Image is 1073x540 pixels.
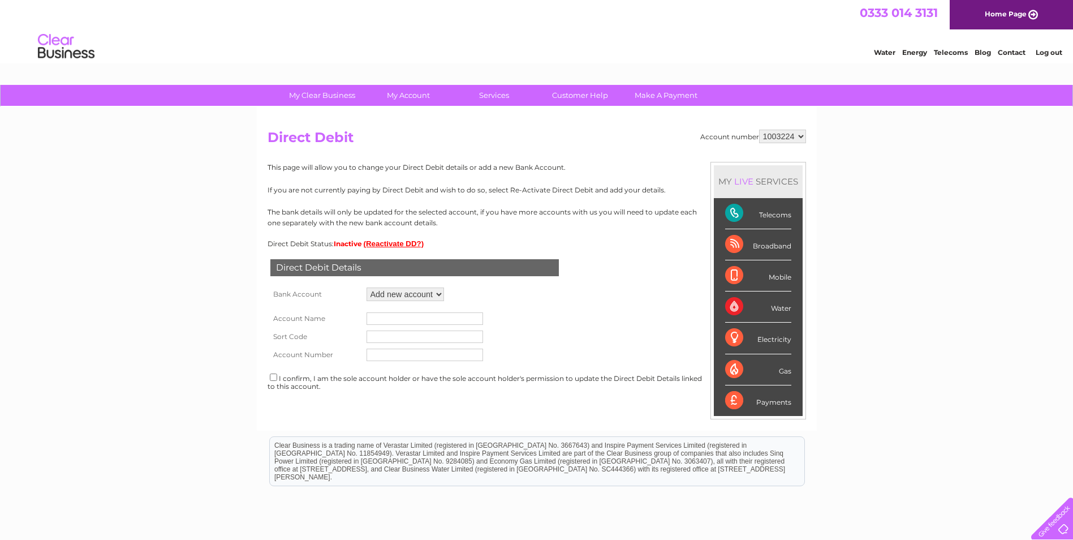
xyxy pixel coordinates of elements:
[268,372,806,391] div: I confirm, I am the sole account holder or have the sole account holder's permission to update th...
[725,229,791,260] div: Broadband
[268,328,364,346] th: Sort Code
[732,176,756,187] div: LIVE
[533,85,627,106] a: Customer Help
[270,6,804,55] div: Clear Business is a trading name of Verastar Limited (registered in [GEOGRAPHIC_DATA] No. 3667643...
[268,207,806,228] p: The bank details will only be updated for the selected account, if you have more accounts with us...
[725,260,791,292] div: Mobile
[268,285,364,304] th: Bank Account
[268,185,806,195] p: If you are not currently paying by Direct Debit and wish to do so, select Re-Activate Direct Debi...
[361,85,455,106] a: My Account
[700,130,806,143] div: Account number
[37,29,95,64] img: logo.png
[1036,48,1062,57] a: Log out
[268,162,806,173] p: This page will allow you to change your Direct Debit details or add a new Bank Account.
[902,48,927,57] a: Energy
[725,354,791,385] div: Gas
[619,85,713,106] a: Make A Payment
[934,48,968,57] a: Telecoms
[874,48,895,57] a: Water
[334,239,362,248] span: Inactive
[725,198,791,229] div: Telecoms
[725,385,791,416] div: Payments
[998,48,1025,57] a: Contact
[714,165,803,198] div: MY SERVICES
[725,292,791,323] div: Water
[447,85,541,106] a: Services
[268,239,806,248] div: Direct Debit Status:
[364,239,424,248] button: (Reactivate DD?)
[268,310,364,328] th: Account Name
[275,85,369,106] a: My Clear Business
[268,130,806,151] h2: Direct Debit
[270,259,559,276] div: Direct Debit Details
[268,346,364,364] th: Account Number
[725,323,791,354] div: Electricity
[860,6,938,20] a: 0333 014 3131
[975,48,991,57] a: Blog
